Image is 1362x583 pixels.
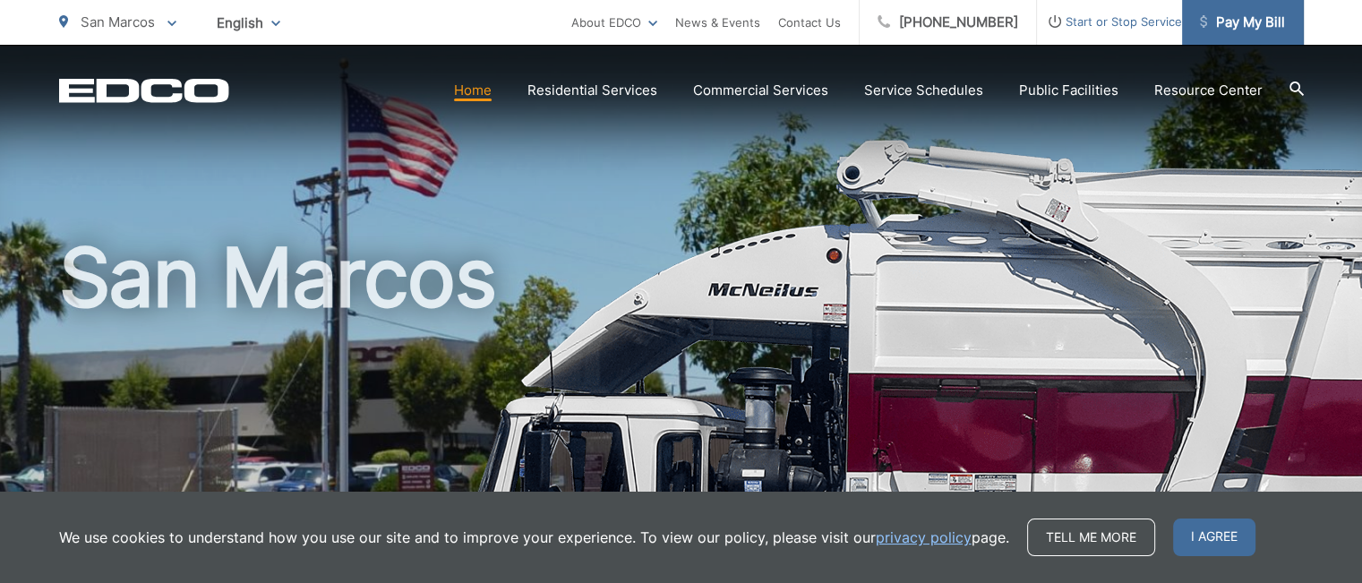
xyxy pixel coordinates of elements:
a: Tell me more [1027,519,1155,556]
span: I agree [1173,519,1255,556]
a: About EDCO [571,12,657,33]
p: We use cookies to understand how you use our site and to improve your experience. To view our pol... [59,527,1009,548]
a: News & Events [675,12,760,33]
a: EDCD logo. Return to the homepage. [59,78,229,103]
span: English [203,7,294,39]
a: Public Facilities [1019,80,1118,101]
a: Home [454,80,492,101]
a: Resource Center [1154,80,1263,101]
a: privacy policy [876,527,972,548]
a: Commercial Services [693,80,828,101]
span: Pay My Bill [1200,12,1285,33]
a: Contact Us [778,12,841,33]
a: Residential Services [527,80,657,101]
a: Service Schedules [864,80,983,101]
span: San Marcos [81,13,155,30]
